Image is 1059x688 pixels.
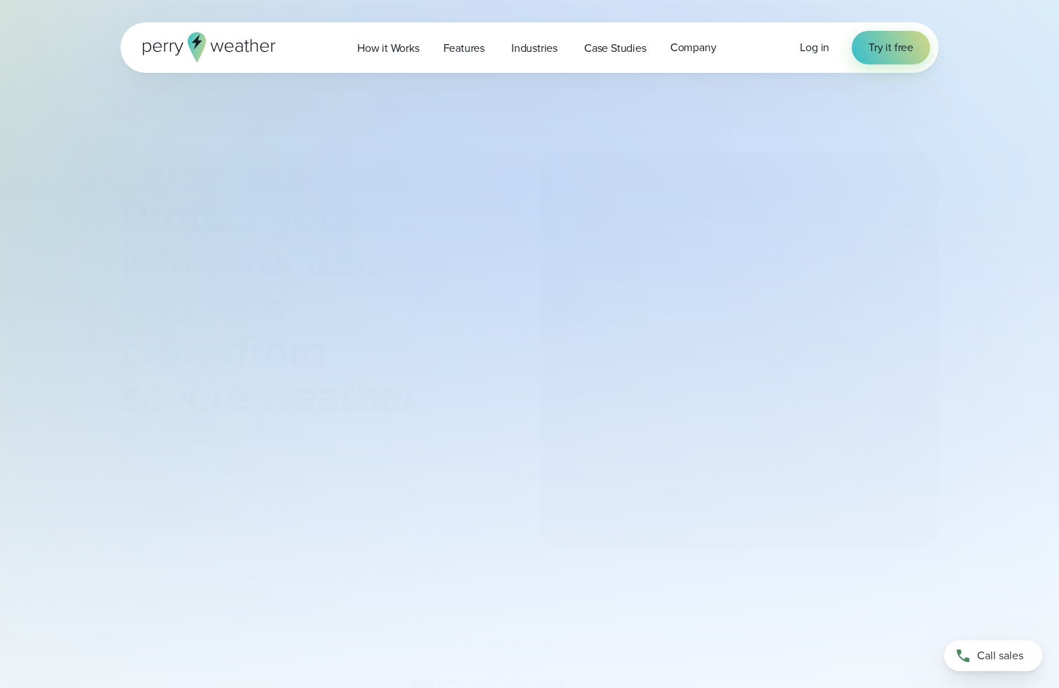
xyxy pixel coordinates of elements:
span: How it Works [357,40,420,57]
span: Call sales [977,647,1023,664]
span: Features [443,40,485,57]
a: Case Studies [572,34,658,62]
span: Log in [800,39,829,55]
a: Call sales [944,640,1042,671]
a: Try it free [852,31,930,64]
span: Case Studies [584,40,646,57]
a: Log in [800,39,829,56]
span: Industries [511,40,558,57]
span: Company [670,39,717,56]
a: How it Works [345,34,431,62]
span: Try it free [868,39,913,56]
